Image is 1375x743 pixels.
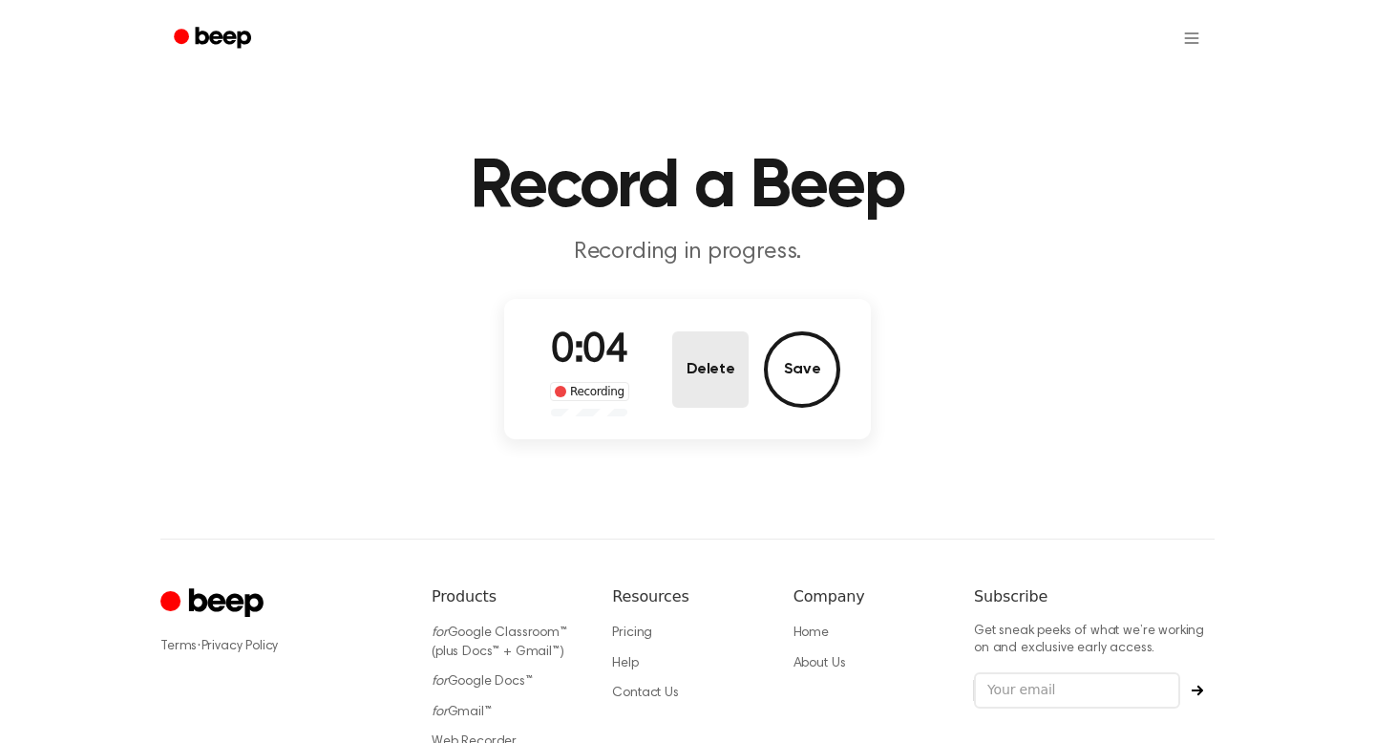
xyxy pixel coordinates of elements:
[612,585,762,608] h6: Resources
[974,672,1180,709] input: Your email
[764,331,840,408] button: Save Audio Record
[432,626,448,640] i: for
[974,624,1215,657] p: Get sneak peeks of what we’re working on and exclusive early access.
[432,675,533,689] a: forGoogle Docs™
[612,657,638,670] a: Help
[160,20,268,57] a: Beep
[160,637,401,656] div: ·
[793,626,829,640] a: Home
[793,585,943,608] h6: Company
[160,585,268,623] a: Cruip
[321,237,1054,268] p: Recording in progress.
[672,331,749,408] button: Delete Audio Record
[432,585,582,608] h6: Products
[612,687,678,700] a: Contact Us
[432,706,492,719] a: forGmail™
[551,331,627,371] span: 0:04
[432,626,567,659] a: forGoogle Classroom™ (plus Docs™ + Gmail™)
[1169,15,1215,61] button: Open menu
[550,382,629,401] div: Recording
[199,153,1176,222] h1: Record a Beep
[1180,685,1215,696] button: Subscribe
[160,640,197,653] a: Terms
[793,657,846,670] a: About Us
[432,706,448,719] i: for
[432,675,448,689] i: for
[201,640,279,653] a: Privacy Policy
[974,585,1215,608] h6: Subscribe
[612,626,652,640] a: Pricing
